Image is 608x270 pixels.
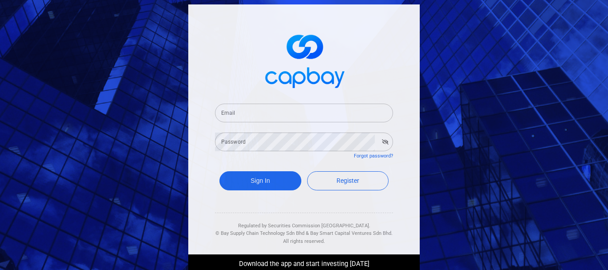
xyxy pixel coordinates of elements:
a: Forgot password? [354,153,393,159]
div: Download the app and start investing [DATE] [182,254,426,270]
div: Regulated by Securities Commission [GEOGRAPHIC_DATA]. & All rights reserved. [215,213,393,246]
a: Register [307,171,389,190]
img: logo [259,27,349,93]
span: Register [336,177,359,184]
span: © Bay Supply Chain Technology Sdn Bhd [215,230,304,236]
button: Sign In [219,171,301,190]
span: Bay Smart Capital Ventures Sdn Bhd. [310,230,393,236]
